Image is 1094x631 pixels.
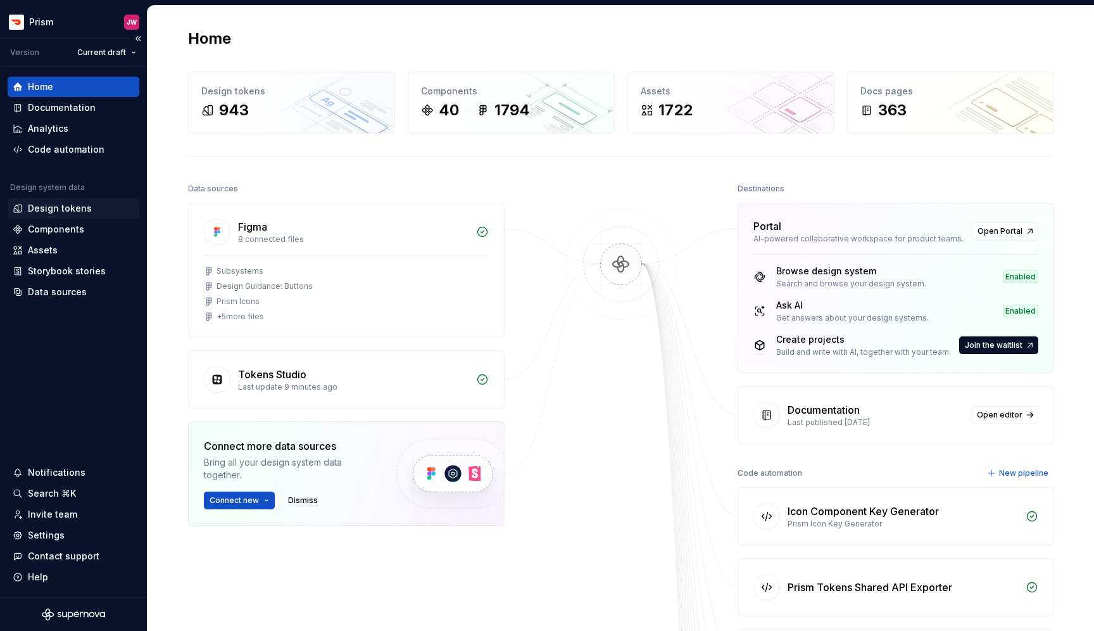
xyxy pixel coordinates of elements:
div: Destinations [738,180,784,198]
div: Documentation [28,101,96,114]
div: Help [28,571,48,583]
a: Open editor [971,406,1038,424]
div: Connect more data sources [204,438,375,454]
div: Portal [753,219,781,234]
div: Analytics [28,122,68,135]
button: Current draft [72,44,142,61]
div: Design tokens [28,202,92,215]
div: Search and browse your design system. [776,279,926,289]
button: Contact support [8,546,139,566]
a: Assets1722 [627,72,834,134]
div: Subsystems [217,266,263,276]
div: 40 [439,100,459,120]
div: Home [28,80,53,93]
a: Code automation [8,139,139,160]
div: Version [10,48,39,58]
div: AI-powered collaborative workspace for product teams. [753,234,964,244]
div: Prism Icons [217,296,260,307]
div: 1722 [658,100,693,120]
a: Assets [8,240,139,260]
img: bd52d190-91a7-4889-9e90-eccda45865b1.png [9,15,24,30]
div: + 5 more files [217,312,264,322]
a: Design tokens [8,198,139,219]
div: Ask AI [776,299,929,312]
span: Open editor [977,410,1022,420]
div: Enabled [1003,305,1038,317]
div: Prism [29,16,53,29]
span: Dismiss [288,495,318,506]
div: Design system data [10,182,85,193]
a: Figma8 connected filesSubsystemsDesign Guidance: ButtonsPrism Icons+5more files [188,203,505,338]
button: New pipeline [983,464,1054,482]
a: Tokens StudioLast update 9 minutes ago [188,350,505,409]
a: Analytics [8,118,139,139]
span: Current draft [77,48,126,58]
div: Contact support [28,550,99,563]
a: Open Portal [972,222,1038,240]
a: Settings [8,525,139,545]
div: Data sources [28,286,87,298]
div: Get answers about your design systems. [776,313,929,323]
button: Help [8,567,139,587]
div: Prism Tokens Shared API Exporter [788,580,952,595]
a: Home [8,77,139,97]
button: Search ⌘K [8,483,139,504]
div: Prism Icon Key Generator [788,519,1018,529]
div: 943 [219,100,249,120]
div: Figma [238,219,267,234]
div: Assets [28,244,58,257]
div: Build and write with AI, together with your team. [776,347,951,357]
div: Design Guidance: Buttons [217,281,313,291]
button: Dismiss [282,492,324,509]
button: Join the waitlist [959,336,1038,354]
h2: Home [188,29,231,49]
div: Browse design system [776,265,926,277]
div: Documentation [788,402,860,417]
button: PrismJW [3,8,144,35]
div: Last update 9 minutes ago [238,382,468,392]
div: 8 connected files [238,234,468,245]
div: Code automation [28,143,104,156]
div: Enabled [1003,271,1038,283]
button: Collapse sidebar [129,30,147,48]
div: JW [127,17,137,27]
button: Connect new [204,492,275,509]
a: Docs pages363 [847,72,1054,134]
a: Components [8,219,139,239]
div: Invite team [28,508,77,521]
div: Icon Component Key Generator [788,504,939,519]
svg: Supernova Logo [42,608,105,621]
a: Invite team [8,504,139,525]
div: 1794 [494,100,530,120]
div: Components [421,85,601,98]
a: Components401794 [408,72,615,134]
div: Tokens Studio [238,367,306,382]
span: Connect new [210,495,259,506]
span: New pipeline [999,468,1048,478]
div: Data sources [188,180,238,198]
button: Notifications [8,462,139,483]
div: Notifications [28,466,85,479]
div: Code automation [738,464,802,482]
div: Storybook stories [28,265,106,277]
a: Data sources [8,282,139,302]
div: Search ⌘K [28,487,76,500]
div: Components [28,223,84,236]
div: Design tokens [201,85,382,98]
a: Design tokens943 [188,72,395,134]
span: Open Portal [978,226,1022,236]
div: Settings [28,529,65,542]
div: Assets [641,85,821,98]
div: Last published [DATE] [788,417,964,428]
a: Documentation [8,98,139,118]
div: Create projects [776,333,951,346]
div: Docs pages [860,85,1041,98]
div: Bring all your design system data together. [204,456,375,481]
div: 363 [878,100,907,120]
span: Join the waitlist [965,340,1022,350]
a: Storybook stories [8,261,139,281]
